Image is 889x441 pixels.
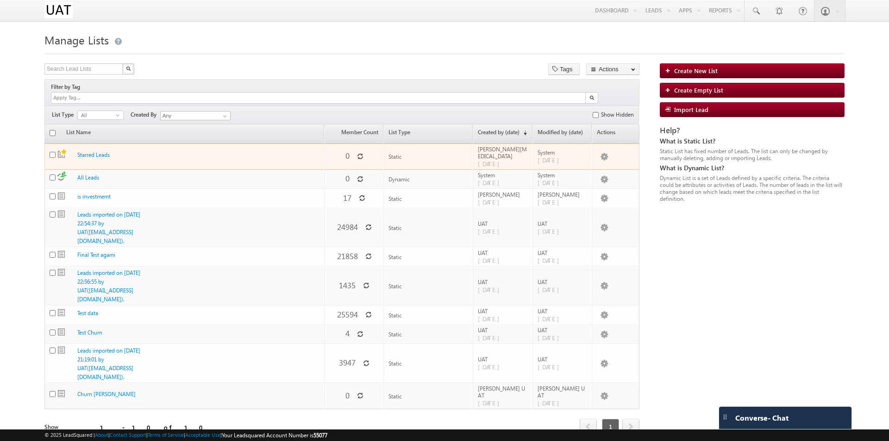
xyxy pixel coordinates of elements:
[388,254,402,261] span: Static
[478,220,528,227] span: UAT
[185,432,220,438] a: Acceptable Use
[62,125,95,143] a: List Name
[222,432,327,439] span: Your Leadsquared Account Number is
[388,360,402,367] span: Static
[478,198,504,206] span: [DATE]
[218,112,230,121] a: Show All Items
[478,172,528,179] span: System
[52,111,77,119] span: List Type
[538,315,564,323] span: [DATE]
[58,251,65,258] span: Static
[660,102,845,117] a: Import Lead
[478,363,504,371] span: [DATE]
[533,125,591,143] a: Modified by (date)
[622,420,639,435] a: next
[538,279,588,286] span: UAT
[660,164,845,172] div: What is Dynamic List?
[538,385,588,399] span: [PERSON_NAME] UAT
[538,220,588,227] span: UAT
[601,111,634,119] label: Show Hidden
[100,422,209,433] div: 1 - 10 of 10
[50,130,56,136] input: Check all records
[77,391,136,398] a: Churn [PERSON_NAME]
[538,399,564,407] span: [DATE]
[538,256,564,264] span: [DATE]
[538,172,588,179] span: System
[116,113,123,117] span: select
[388,153,402,160] span: Static
[77,251,115,258] a: Final Test agami
[538,327,588,334] span: UAT
[126,66,131,71] img: Search
[538,308,588,315] span: UAT
[660,137,845,145] div: What is Static List?
[478,399,504,407] span: [DATE]
[77,329,102,336] a: Test Churn
[337,251,358,261] span: 21858
[339,280,356,291] span: 1435
[478,334,504,342] span: [DATE]
[337,222,358,232] span: 24984
[58,269,65,276] span: Static
[78,111,116,119] span: All
[538,227,564,235] span: [DATE]
[58,309,65,316] span: Static
[538,156,564,164] span: [DATE]
[384,125,472,143] a: List Type
[345,328,350,339] span: 4
[345,390,350,401] span: 0
[58,329,65,335] span: Static
[592,125,639,143] span: Actions
[538,356,588,363] span: UAT
[580,420,597,435] a: prev
[44,423,74,431] div: Show
[160,111,231,120] input: Type to Search
[388,393,402,400] span: Static
[538,149,588,156] span: System
[538,363,564,371] span: [DATE]
[478,356,528,363] span: UAT
[660,174,845,202] div: Dynamic List is a set of Leads defined by a specific criteria. The criteria could be attributes o...
[95,432,108,438] a: About
[44,2,73,19] img: Custom Logo
[388,224,402,231] span: Static
[478,227,504,235] span: [DATE]
[148,432,184,438] a: Terms of Service
[313,432,327,439] span: 55077
[721,413,729,421] img: carter-drag
[51,82,83,92] div: Filter by Tag
[44,431,327,440] span: © 2025 LeadSquared | | | | |
[478,279,528,286] span: UAT
[538,249,588,256] span: UAT
[580,419,597,435] span: prev
[337,309,358,320] span: 25594
[52,94,107,102] input: Apply Tag...
[674,67,718,75] span: Create New List
[589,95,594,100] img: Search
[388,312,402,319] span: Static
[478,256,504,264] span: [DATE]
[538,286,564,293] span: [DATE]
[674,86,723,94] span: Create Empty List
[538,334,564,342] span: [DATE]
[58,390,65,397] span: Static
[388,176,410,183] span: Dynamic
[388,195,402,202] span: Static
[478,308,528,315] span: UAT
[478,249,528,256] span: UAT
[660,148,845,161] div: Static List has fixed number of Leads. The list can only be changed by manually deleting, adding ...
[478,191,528,198] span: [PERSON_NAME]
[58,211,65,217] span: Static
[58,148,68,158] span: Static
[77,193,111,200] a: is investmemt
[58,193,65,199] span: Static
[478,160,504,168] span: [DATE]
[77,269,140,303] a: Leads imported on [DATE] 22:56:55 by UAT([EMAIL_ADDRESS][DOMAIN_NAME]).
[44,32,109,47] span: Manage Lists
[478,327,528,334] span: UAT
[538,179,564,186] span: [DATE]
[665,68,674,73] img: add_icon.png
[622,419,639,435] span: next
[77,347,140,380] a: Leads imported on [DATE] 21:19:01 by UAT([EMAIL_ADDRESS][DOMAIN_NAME]).
[665,87,674,93] img: add_icon.png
